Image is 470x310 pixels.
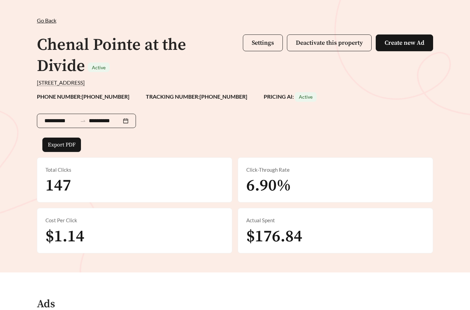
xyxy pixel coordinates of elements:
div: Actual Spent [246,216,425,224]
span: Go Back [37,17,56,24]
span: Active [92,65,106,70]
span: Create new Ad [385,39,424,47]
span: 147 [45,175,71,196]
span: Active [299,94,313,100]
span: Deactivate this property [296,39,363,47]
span: $176.84 [246,226,302,247]
div: Total Clicks [45,166,224,174]
strong: TRACKING NUMBER: [PHONE_NUMBER] [146,93,247,100]
div: Click-Through Rate [246,166,425,174]
span: Settings [252,39,274,47]
strong: PRICING AI: [264,93,317,100]
span: $1.14 [45,226,84,247]
h1: Chenal Pointe at the Divide [37,35,186,76]
strong: PHONE NUMBER: [PHONE_NUMBER] [37,93,129,100]
div: Cost Per Click [45,216,224,224]
button: Create new Ad [376,34,433,51]
button: Export PDF [42,138,81,152]
span: 6.90% [246,175,291,196]
span: to [80,118,86,124]
button: Deactivate this property [287,34,372,51]
span: Export PDF [48,141,75,149]
span: swap-right [80,118,86,124]
button: Settings [243,34,283,51]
